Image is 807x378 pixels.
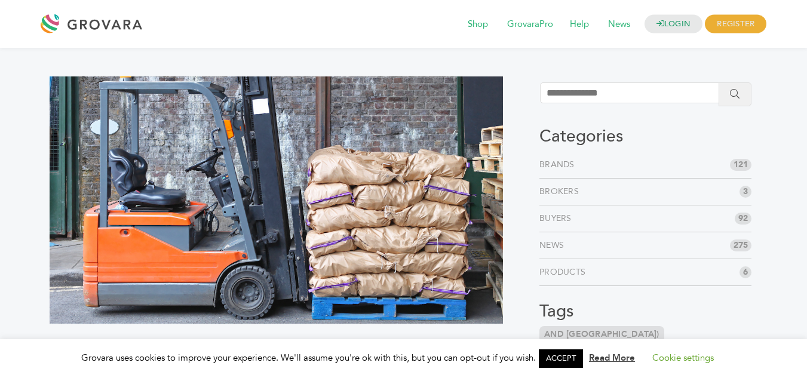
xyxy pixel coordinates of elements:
span: REGISTER [705,15,766,33]
h3: Tags [539,302,751,322]
a: Read More [589,352,635,364]
span: 92 [735,213,751,225]
span: Grovara uses cookies to improve your experience. We'll assume you're ok with this, but you can op... [81,352,726,364]
a: Help [561,18,597,31]
a: GrovaraPro [499,18,561,31]
a: ACCEPT [539,349,583,368]
a: and [GEOGRAPHIC_DATA]) [539,326,664,343]
span: GrovaraPro [499,13,561,36]
h3: Categories [539,127,751,147]
span: Shop [459,13,496,36]
span: 6 [740,266,751,278]
span: Help [561,13,597,36]
a: News [600,18,639,31]
a: News [539,239,569,251]
span: 3 [740,186,751,198]
a: Brokers [539,186,584,198]
a: LOGIN [645,15,703,33]
a: Buyers [539,213,576,225]
a: Shop [459,18,496,31]
h1: Pallet-at-a-Time U.S. Exports [57,337,496,359]
a: Products [539,266,590,278]
span: News [600,13,639,36]
a: Brands [539,159,579,171]
a: Cookie settings [652,352,714,364]
span: 121 [730,159,751,171]
span: 275 [730,239,751,251]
